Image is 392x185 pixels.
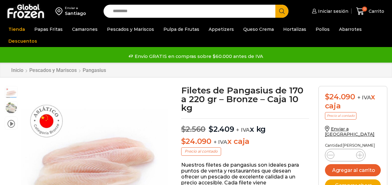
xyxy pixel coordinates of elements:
[31,23,66,35] a: Papas Fritas
[181,137,309,146] p: x caja
[209,125,234,134] bdi: 2.409
[362,7,367,12] span: 0
[240,23,277,35] a: Queso Crema
[325,92,355,101] bdi: 24.090
[339,151,351,159] input: Product quantity
[69,23,101,35] a: Camarones
[181,86,309,112] h1: Filetes de Pangasius de 170 a 220 gr – Bronze – Caja 10 kg
[181,125,186,134] span: $
[160,23,202,35] a: Pulpa de Frutas
[11,67,106,73] nav: Breadcrumb
[355,4,386,19] a: 0 Carrito
[336,23,365,35] a: Abarrotes
[367,8,384,14] span: Carrito
[65,6,86,10] div: Enviar a
[209,125,213,134] span: $
[325,93,381,111] div: x caja
[275,5,288,18] button: Search button
[11,67,24,73] a: Inicio
[325,92,330,101] span: $
[5,86,17,99] span: pescados-y-mariscos-2
[312,23,333,35] a: Pollos
[317,8,348,14] span: Iniciar sesión
[310,5,348,17] a: Iniciar sesión
[5,35,40,47] a: Descuentos
[82,67,106,73] a: Pangasius
[5,102,17,114] span: fotos web (1080 x 1080 px) (13)
[181,118,309,134] p: x kg
[29,67,77,73] a: Pescados y Mariscos
[181,147,221,155] p: Precio al contado
[65,10,86,17] div: Santiago
[325,112,356,120] p: Precio al contado
[357,94,371,101] span: + IVA
[104,23,157,35] a: Pescados y Mariscos
[325,164,381,176] button: Agregar al carrito
[325,143,381,148] p: Cantidad [PERSON_NAME]
[181,137,211,146] bdi: 24.090
[5,23,28,35] a: Tienda
[280,23,309,35] a: Hortalizas
[181,125,206,134] bdi: 2.560
[206,23,237,35] a: Appetizers
[236,127,250,133] span: + IVA
[325,126,375,137] a: Enviar a [GEOGRAPHIC_DATA]
[181,137,186,146] span: $
[56,6,65,17] img: address-field-icon.svg
[214,139,227,145] span: + IVA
